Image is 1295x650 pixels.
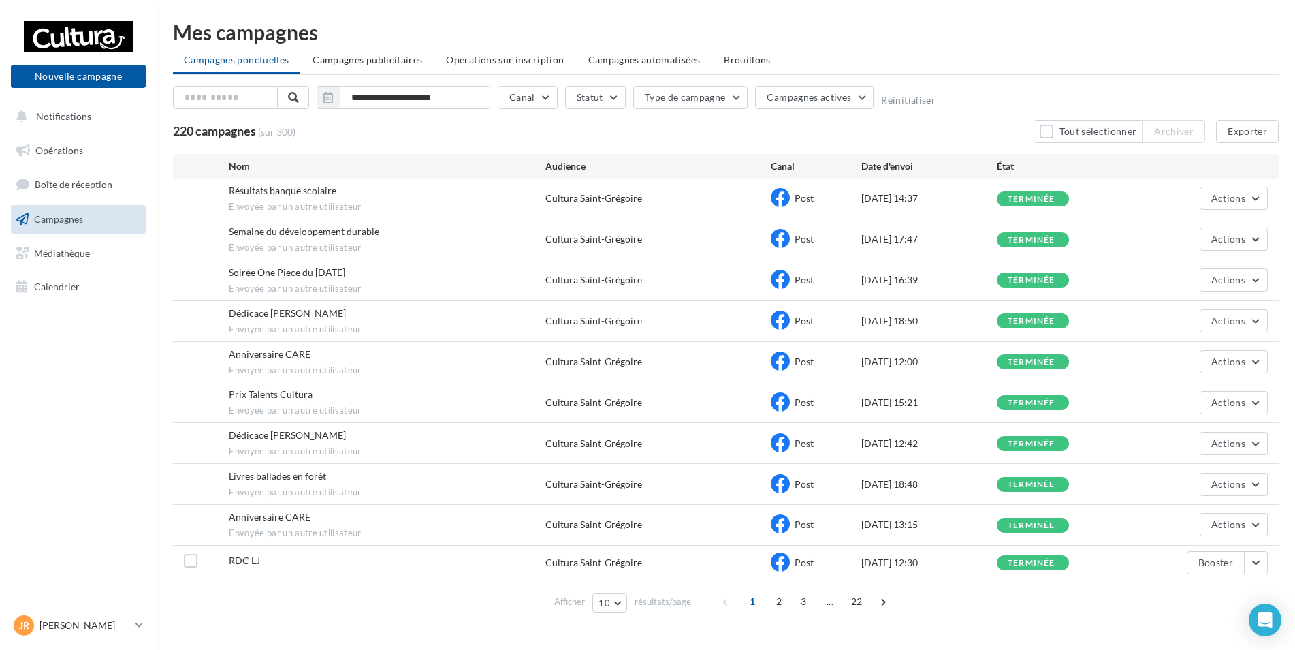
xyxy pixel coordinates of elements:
[498,86,558,109] button: Canal
[545,273,642,287] div: Cultura Saint-Grégoire
[19,619,29,632] span: JR
[554,595,585,608] span: Afficher
[565,86,626,109] button: Statut
[229,486,545,499] span: Envoyée par un autre utilisateur
[229,527,545,540] span: Envoyée par un autre utilisateur
[229,201,545,213] span: Envoyée par un autre utilisateur
[793,591,814,613] span: 3
[545,232,642,246] div: Cultura Saint-Grégoire
[545,314,642,328] div: Cultura Saint-Grégoire
[229,307,346,319] span: Dédicace Jean-Paul LE DENMAT
[1211,233,1245,245] span: Actions
[846,591,868,613] span: 22
[8,136,148,165] a: Opérations
[229,446,545,458] span: Envoyée par un autre utilisateur
[819,591,841,613] span: ...
[229,388,313,400] span: Prix Talents Cultura
[1200,309,1268,332] button: Actions
[861,314,997,328] div: [DATE] 18:50
[229,185,336,196] span: Résultats banque scolaire
[545,159,771,173] div: Audience
[1211,192,1245,204] span: Actions
[545,355,642,369] div: Cultura Saint-Grégoire
[8,273,148,301] a: Calendrier
[1200,350,1268,373] button: Actions
[229,226,379,237] span: Semaine du développement durable
[1008,236,1055,245] div: terminée
[768,591,790,613] span: 2
[588,54,701,65] span: Campagnes automatisées
[861,355,997,369] div: [DATE] 12:00
[771,159,861,173] div: Canal
[8,239,148,268] a: Médiathèque
[229,324,545,336] span: Envoyée par un autre utilisateur
[795,233,814,245] span: Post
[1200,391,1268,414] button: Actions
[795,478,814,490] span: Post
[1200,473,1268,496] button: Actions
[861,478,997,491] div: [DATE] 18:48
[1008,480,1055,489] div: terminée
[861,396,997,409] div: [DATE] 15:21
[229,511,310,523] span: Anniversaire CARE
[229,429,346,441] span: Dédicace Matthieu Dauny
[795,274,814,285] span: Post
[1008,559,1055,568] div: terminée
[8,170,148,199] a: Boîte de réception
[795,397,814,408] span: Post
[881,95,936,106] button: Réinitialiser
[755,86,874,109] button: Campagnes actives
[1200,228,1268,251] button: Actions
[545,191,642,205] div: Cultura Saint-Grégoire
[1008,399,1055,407] div: terminée
[34,247,90,258] span: Médiathèque
[173,22,1279,42] div: Mes campagnes
[39,619,130,632] p: [PERSON_NAME]
[229,242,545,254] span: Envoyée par un autre utilisateur
[545,518,642,531] div: Cultura Saint-Grégoire
[1200,513,1268,536] button: Actions
[741,591,763,613] span: 1
[173,123,256,138] span: 220 campagnes
[861,437,997,450] div: [DATE] 12:42
[1200,187,1268,210] button: Actions
[598,598,610,608] span: 10
[34,213,83,225] span: Campagnes
[861,518,997,531] div: [DATE] 13:15
[795,192,814,204] span: Post
[34,281,80,292] span: Calendrier
[795,315,814,326] span: Post
[861,556,997,570] div: [DATE] 12:30
[633,86,748,109] button: Type de campagne
[1216,120,1279,143] button: Exporter
[229,405,545,417] span: Envoyée par un autre utilisateur
[545,556,642,570] div: Cultura Saint-Grégoire
[11,65,146,88] button: Nouvelle campagne
[592,593,627,613] button: 10
[1249,604,1281,636] div: Open Intercom Messenger
[229,470,326,482] span: Livres ballades en forêt
[1211,437,1245,449] span: Actions
[446,54,564,65] span: Operations sur inscription
[35,144,83,156] span: Opérations
[1211,478,1245,490] span: Actions
[8,102,143,131] button: Notifications
[1211,397,1245,408] span: Actions
[724,54,771,65] span: Brouillons
[1211,356,1245,367] span: Actions
[795,437,814,449] span: Post
[1008,195,1055,204] div: terminée
[795,557,814,568] span: Post
[635,595,691,608] span: résultats/page
[861,232,997,246] div: [DATE] 17:47
[36,110,91,122] span: Notifications
[1211,519,1245,530] span: Actions
[1211,315,1245,326] span: Actions
[767,91,851,103] span: Campagnes actives
[997,159,1132,173] div: État
[1211,274,1245,285] span: Actions
[258,125,295,139] span: (sur 300)
[229,159,545,173] div: Nom
[1008,317,1055,326] div: terminée
[1200,432,1268,455] button: Actions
